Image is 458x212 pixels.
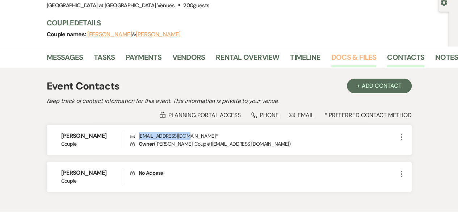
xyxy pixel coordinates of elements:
button: [PERSON_NAME] [87,32,132,37]
div: Phone [251,111,279,119]
button: [PERSON_NAME] [136,32,181,37]
a: Payments [126,51,161,67]
div: * Preferred Contact Method [47,111,412,119]
a: Contacts [387,51,424,67]
h6: [PERSON_NAME] [61,169,122,177]
h6: [PERSON_NAME] [61,132,122,140]
a: Docs & Files [331,51,376,67]
h3: Couple Details [47,18,442,28]
a: Messages [47,51,83,67]
span: 200 guests [183,2,209,9]
a: Timeline [290,51,320,67]
span: Owner [139,141,154,147]
h1: Event Contacts [47,79,120,94]
a: Vendors [172,51,205,67]
a: Rental Overview [216,51,279,67]
a: Notes [435,51,458,67]
span: Couple [61,140,122,148]
div: Planning Portal Access [160,111,241,119]
div: Email [289,111,314,119]
span: No Access [139,170,163,176]
h2: Keep track of contact information for this event. This information is private to your venue. [47,97,412,105]
a: Tasks [94,51,115,67]
p: [EMAIL_ADDRESS][DOMAIN_NAME] * [130,132,397,140]
p: ( [PERSON_NAME] | Couple | [EMAIL_ADDRESS][DOMAIN_NAME] ) [130,140,397,148]
span: [GEOGRAPHIC_DATA] at [GEOGRAPHIC_DATA] Venues [47,2,175,9]
span: Couple names: [47,30,87,38]
button: + Add Contact [347,79,412,93]
span: & [87,31,181,38]
span: Couple [61,177,122,185]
